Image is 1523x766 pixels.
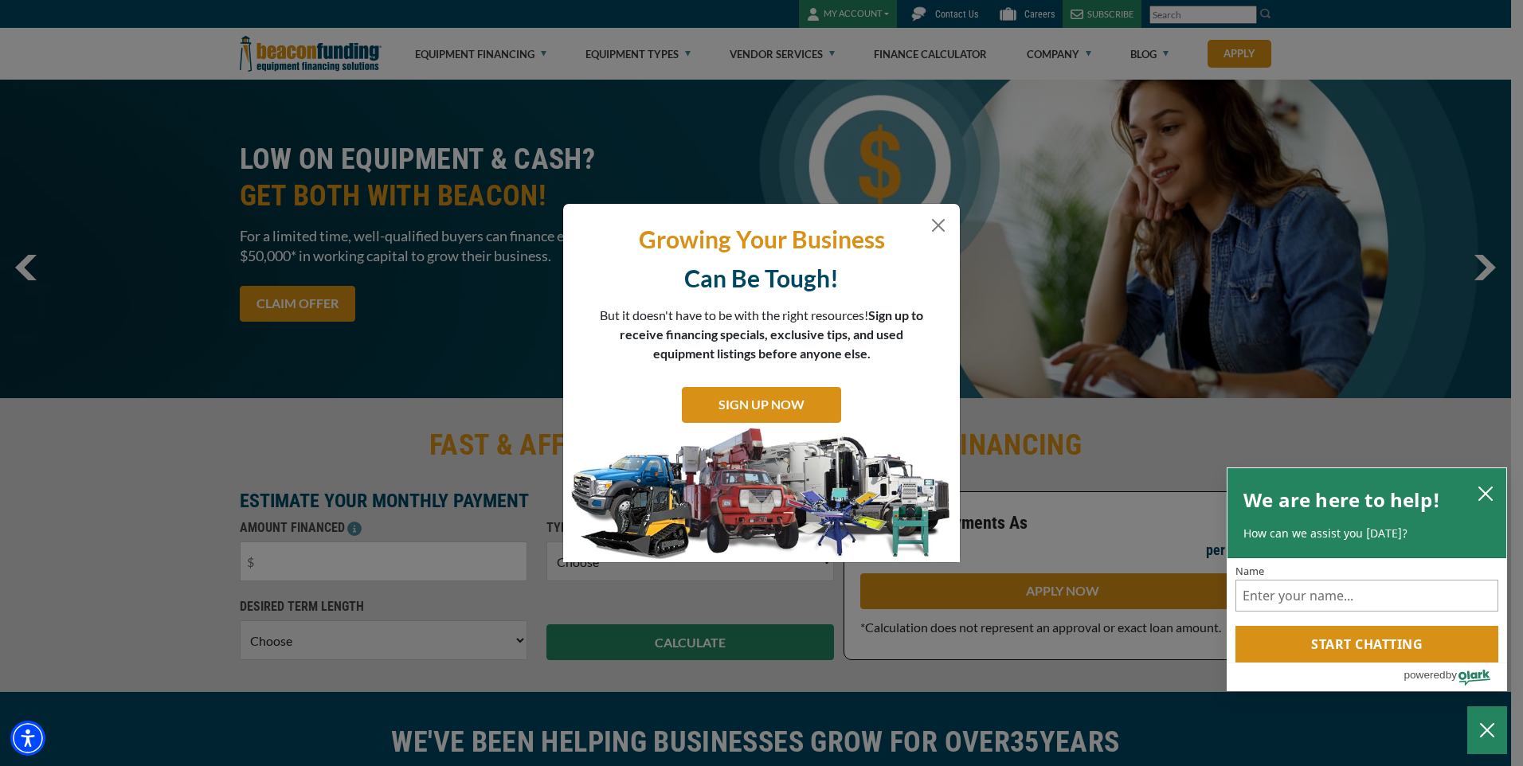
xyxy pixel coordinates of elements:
[1467,706,1507,754] button: Close Chatbox
[1243,484,1440,516] h2: We are here to help!
[563,427,960,562] img: subscribe-modal.jpg
[1243,526,1490,541] p: How can we assist you [DATE]?
[620,307,923,361] span: Sign up to receive financing specials, exclusive tips, and used equipment listings before anyone ...
[682,387,841,423] a: SIGN UP NOW
[1235,580,1498,612] input: Name
[1235,566,1498,576] label: Name
[599,306,924,363] p: But it doesn't have to be with the right resources!
[929,216,948,235] button: Close
[1235,626,1498,662] button: Start chatting
[1473,482,1498,504] button: close chatbox
[1404,665,1445,685] span: powered
[10,721,45,756] div: Accessibility Menu
[575,263,948,294] p: Can Be Tough!
[1227,467,1507,692] div: olark chatbox
[1404,663,1506,690] a: Powered by Olark
[575,224,948,255] p: Growing Your Business
[1446,665,1457,685] span: by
